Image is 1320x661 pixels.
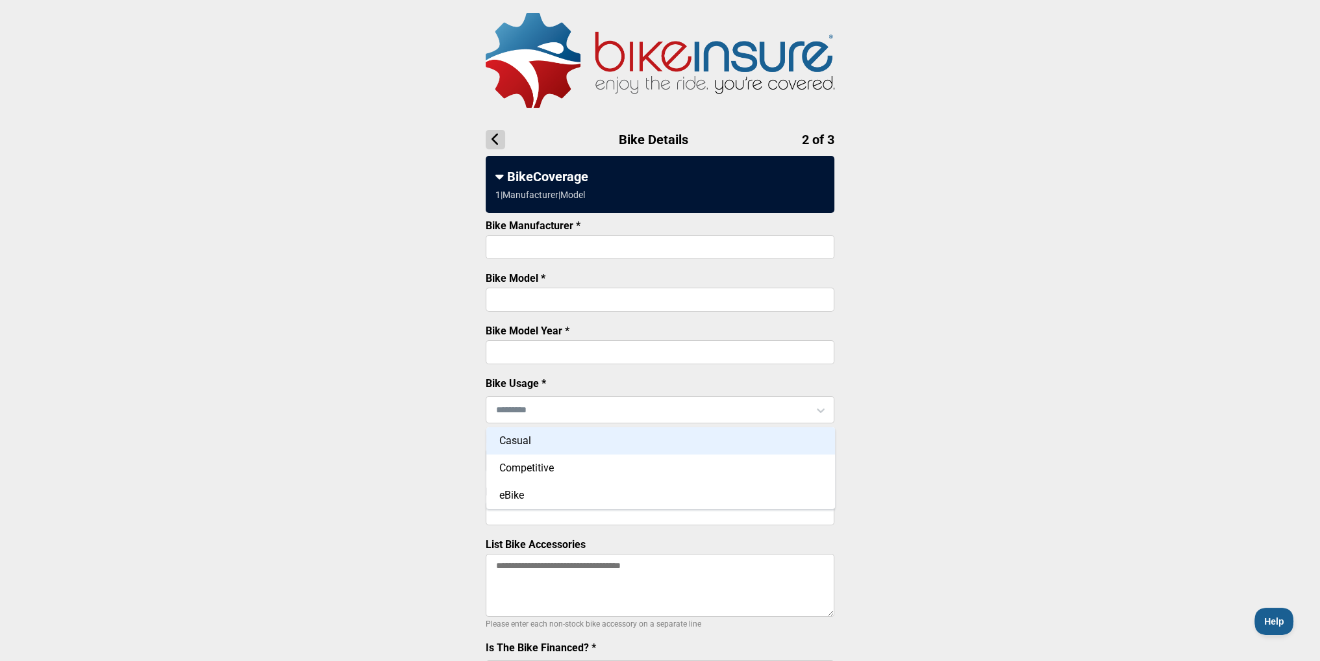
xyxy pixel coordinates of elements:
[486,482,835,509] div: eBike
[486,616,834,632] p: Please enter each non-stock bike accessory on a separate line
[486,377,546,390] label: Bike Usage *
[802,132,834,147] span: 2 of 3
[486,130,834,149] h1: Bike Details
[495,169,825,184] div: BikeCoverage
[486,272,545,284] label: Bike Model *
[495,190,585,200] div: 1 | Manufacturer | Model
[486,219,580,232] label: Bike Manufacturer *
[486,642,596,654] label: Is The Bike Financed? *
[486,538,586,551] label: List Bike Accessories
[1254,608,1294,635] iframe: Toggle Customer Support
[486,455,835,482] div: Competitive
[486,325,569,337] label: Bike Model Year *
[486,433,587,445] label: Bike Purchase Price *
[486,427,835,455] div: Casual
[486,486,577,498] label: Bike Serial Number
